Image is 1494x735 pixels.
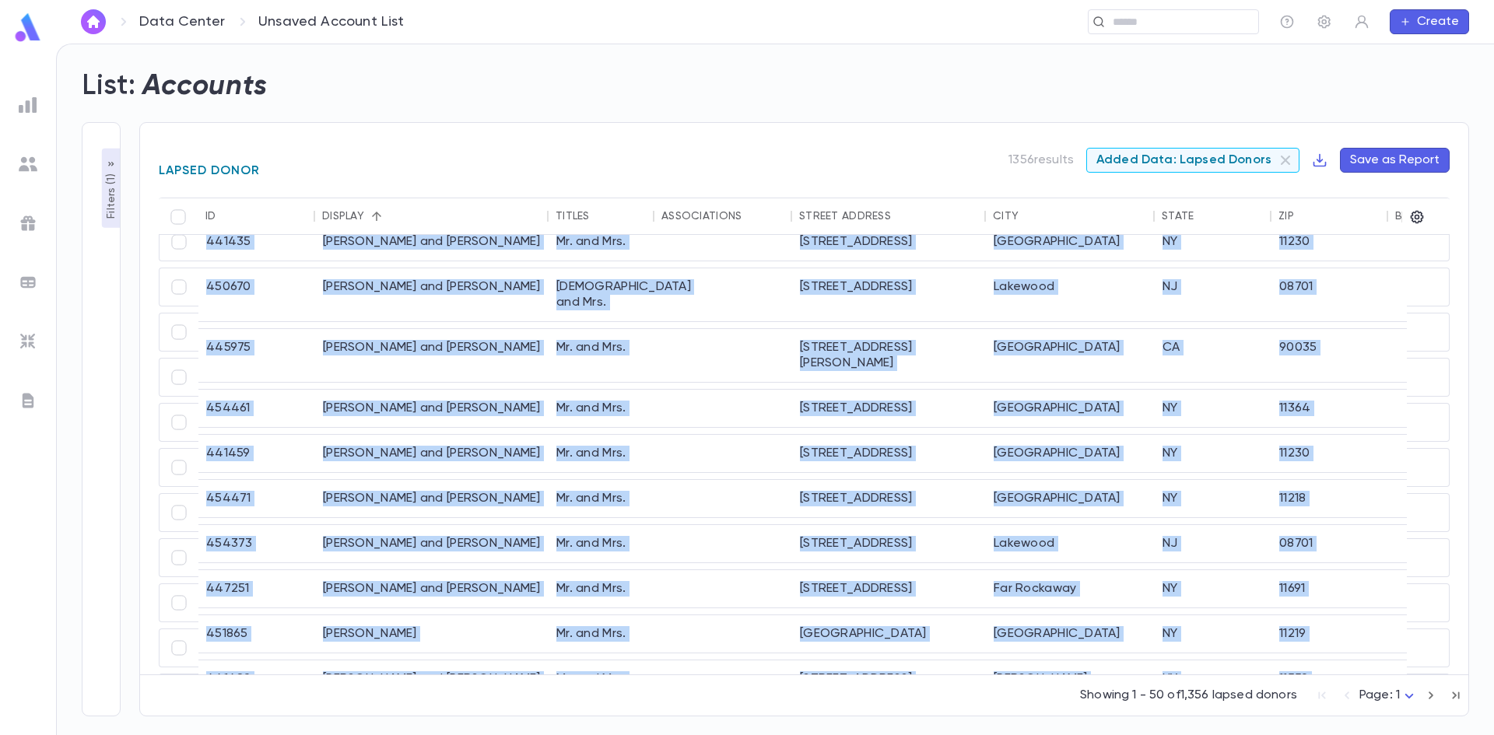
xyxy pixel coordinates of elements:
[19,273,37,292] img: batches_grey.339ca447c9d9533ef1741baa751efc33.svg
[1271,570,1388,607] div: 11691
[549,329,654,382] div: Mr. and Mrs.
[315,480,549,517] div: [PERSON_NAME] and [PERSON_NAME]
[1155,660,1271,698] div: NY
[1080,688,1297,703] p: Showing 1 - 50 of 1,356 lapsed donors
[1155,435,1271,472] div: NY
[986,660,1155,698] div: [PERSON_NAME]
[198,570,315,607] div: 447251
[1294,204,1319,229] button: Sort
[315,223,549,261] div: [PERSON_NAME] and [PERSON_NAME]
[1087,152,1281,168] span: Added Data: Lapsed Donors
[198,615,315,653] div: 451865
[549,480,654,517] div: Mr. and Mrs.
[792,660,986,698] div: [STREET_ADDRESS]
[1086,148,1299,173] div: Added Data: Lapsed Donors
[198,390,315,427] div: 454461
[1155,268,1271,321] div: NJ
[1271,615,1388,653] div: 11219
[549,223,654,261] div: Mr. and Mrs.
[986,390,1155,427] div: [GEOGRAPHIC_DATA]
[216,204,241,229] button: Sort
[986,570,1155,607] div: Far Rockaway
[792,223,986,261] div: [STREET_ADDRESS]
[19,155,37,173] img: students_grey.60c7aba0da46da39d6d829b817ac14fc.svg
[1271,268,1388,321] div: 08701
[1008,152,1074,168] p: 1356 results
[198,660,315,698] div: 441482
[1340,148,1450,173] button: Save as Report
[315,435,549,472] div: [PERSON_NAME] and [PERSON_NAME]
[1271,223,1388,261] div: 11230
[198,223,315,261] div: 441435
[1278,210,1294,222] div: Zip
[792,268,986,321] div: [STREET_ADDRESS]
[322,210,364,222] div: Display
[1271,660,1388,698] div: 11559
[1271,329,1388,382] div: 90035
[315,525,549,562] div: [PERSON_NAME] and [PERSON_NAME]
[1155,570,1271,607] div: NY
[986,435,1155,472] div: [GEOGRAPHIC_DATA]
[792,390,986,427] div: [STREET_ADDRESS]
[986,525,1155,562] div: Lakewood
[12,12,44,43] img: logo
[315,329,549,382] div: [PERSON_NAME] and [PERSON_NAME]
[792,570,986,607] div: [STREET_ADDRESS]
[198,329,315,382] div: 445975
[1155,525,1271,562] div: NJ
[139,13,225,30] a: Data Center
[1390,9,1469,34] button: Create
[549,615,654,653] div: Mr. and Mrs.
[986,223,1155,261] div: [GEOGRAPHIC_DATA]
[103,170,119,219] p: Filters ( 1 )
[1155,223,1271,261] div: NY
[102,149,121,228] button: Filters (1)
[590,204,615,229] button: Sort
[1162,210,1194,222] div: State
[556,210,590,222] div: Titles
[986,329,1155,382] div: [GEOGRAPHIC_DATA]
[1359,689,1400,702] span: Page: 1
[19,332,37,351] img: imports_grey.530a8a0e642e233f2baf0ef88e8c9fcb.svg
[364,204,389,229] button: Sort
[792,329,986,382] div: [STREET_ADDRESS][PERSON_NAME]
[315,268,549,321] div: [PERSON_NAME] and [PERSON_NAME]
[986,268,1155,321] div: Lakewood
[549,525,654,562] div: Mr. and Mrs.
[315,615,549,653] div: [PERSON_NAME]
[792,480,986,517] div: [STREET_ADDRESS]
[1271,480,1388,517] div: 11218
[1155,615,1271,653] div: NY
[549,435,654,472] div: Mr. and Mrs.
[82,69,136,103] h2: List:
[159,163,260,179] span: Lapsed Donor
[258,13,405,30] p: Unsaved Account List
[1271,390,1388,427] div: 11364
[315,660,549,698] div: [PERSON_NAME] and [PERSON_NAME]
[198,435,315,472] div: 441459
[549,570,654,607] div: Mr. and Mrs.
[19,96,37,114] img: reports_grey.c525e4749d1bce6a11f5fe2a8de1b229.svg
[792,525,986,562] div: [STREET_ADDRESS]
[1155,329,1271,382] div: CA
[549,390,654,427] div: Mr. and Mrs.
[661,210,742,222] div: Associations
[315,570,549,607] div: [PERSON_NAME] and [PERSON_NAME]
[205,210,216,222] div: ID
[198,268,315,321] div: 450670
[1271,525,1388,562] div: 08701
[198,480,315,517] div: 454471
[986,615,1155,653] div: [GEOGRAPHIC_DATA]
[986,480,1155,517] div: [GEOGRAPHIC_DATA]
[19,214,37,233] img: campaigns_grey.99e729a5f7ee94e3726e6486bddda8f1.svg
[1359,684,1419,708] div: Page: 1
[315,390,549,427] div: [PERSON_NAME] and [PERSON_NAME]
[549,660,654,698] div: Mr. and Mrs.
[1271,435,1388,472] div: 11230
[19,391,37,410] img: letters_grey.7941b92b52307dd3b8a917253454ce1c.svg
[891,204,916,229] button: Sort
[792,615,986,653] div: [GEOGRAPHIC_DATA]
[993,210,1019,222] div: City
[142,69,268,103] h2: Accounts
[1019,204,1043,229] button: Sort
